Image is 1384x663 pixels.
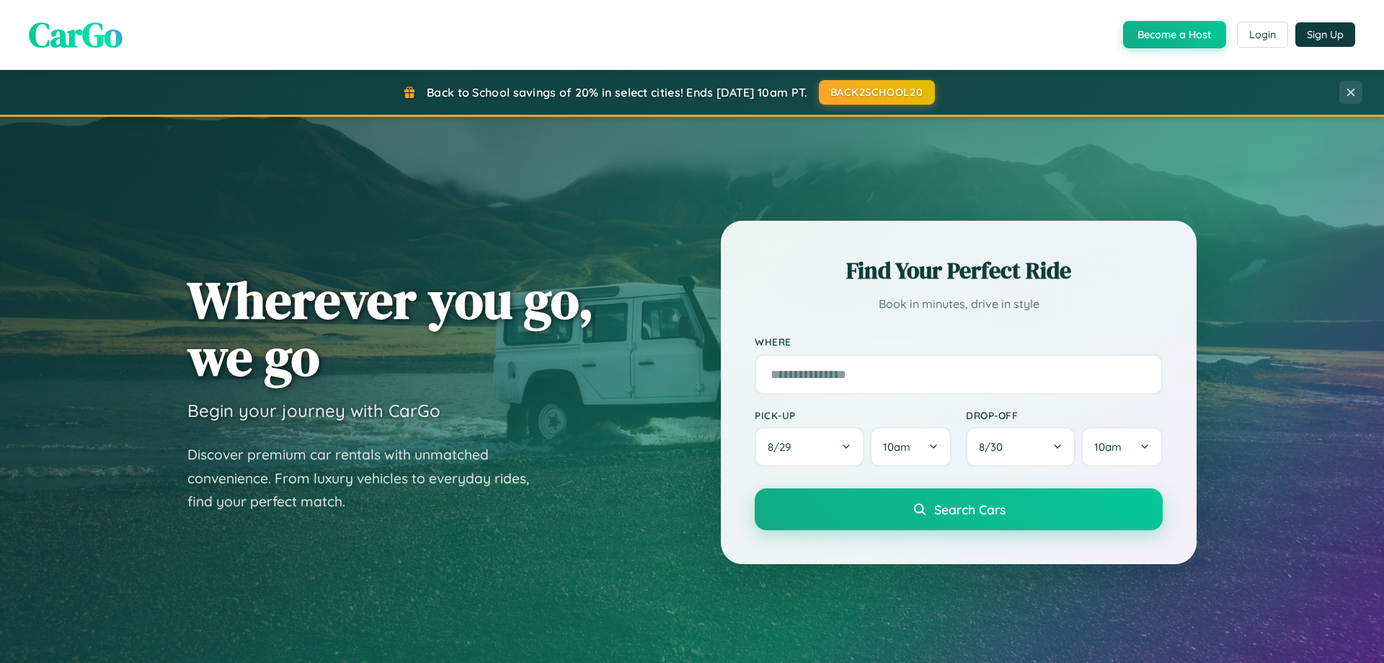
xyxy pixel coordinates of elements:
label: Where [755,336,1163,348]
span: Search Cars [934,501,1006,517]
button: Login [1237,22,1288,48]
button: 8/30 [966,427,1075,467]
button: Become a Host [1123,21,1226,48]
button: 10am [1081,427,1163,467]
button: 8/29 [755,427,864,467]
label: Pick-up [755,409,951,421]
span: CarGo [29,11,123,58]
span: 10am [883,440,910,454]
button: Search Cars [755,488,1163,530]
h2: Find Your Perfect Ride [755,255,1163,286]
button: Sign Up [1295,22,1355,47]
h1: Wherever you go, we go [187,271,594,385]
p: Discover premium car rentals with unmatched convenience. From luxury vehicles to everyday rides, ... [187,443,548,514]
p: Book in minutes, drive in style [755,294,1163,315]
h3: Begin your journey with CarGo [187,400,440,421]
span: 8 / 29 [768,440,798,454]
span: 10am [1094,440,1122,454]
button: BACK2SCHOOL20 [819,80,935,105]
button: 10am [870,427,951,467]
span: 8 / 30 [979,440,1010,454]
span: Back to School savings of 20% in select cities! Ends [DATE] 10am PT. [427,85,807,100]
label: Drop-off [966,409,1163,421]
